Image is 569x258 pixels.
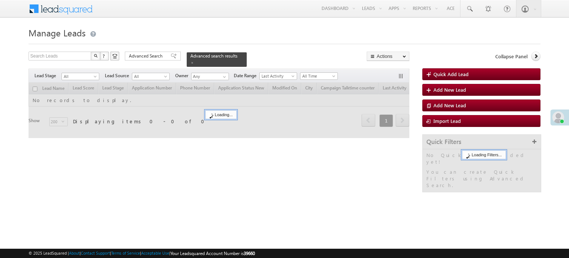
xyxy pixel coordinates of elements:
span: Import Lead [433,118,461,124]
span: Lead Stage [34,72,61,79]
span: Owner [175,72,191,79]
span: Your Leadsquared Account Number is [170,251,255,256]
div: Loading... [205,110,237,119]
a: All [132,73,170,80]
span: Collapse Panel [495,53,528,60]
span: Add New Lead [433,102,466,108]
a: All Time [300,72,338,80]
a: Last Activity [259,72,297,80]
span: Last Activity [260,73,295,79]
a: Acceptable Use [141,251,169,255]
span: Manage Leads [29,27,86,39]
span: ? [103,53,106,59]
span: © 2025 LeadSquared | | | | | [29,250,255,257]
span: All Time [300,73,336,79]
span: Lead Source [105,72,132,79]
div: Loading Filters... [462,150,506,159]
span: Add New Lead [433,86,466,93]
span: All [132,73,167,80]
a: Terms of Service [111,251,140,255]
span: Advanced Search [129,53,165,59]
a: Contact Support [81,251,110,255]
span: Advanced search results [190,53,237,59]
span: 39660 [244,251,255,256]
span: Quick Add Lead [433,71,469,77]
a: Show All Items [219,73,228,81]
button: ? [100,52,109,61]
span: All [62,73,97,80]
span: Date Range [234,72,259,79]
input: Type to Search [191,73,229,80]
img: Search [94,54,97,58]
a: All [61,73,99,80]
button: Actions [367,52,409,61]
a: About [69,251,80,255]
